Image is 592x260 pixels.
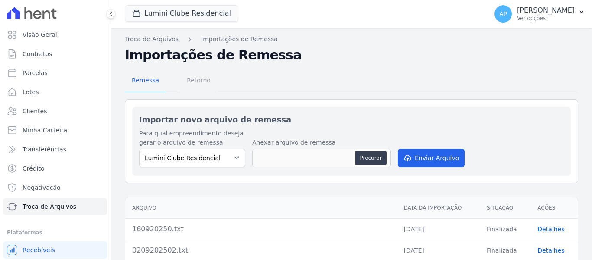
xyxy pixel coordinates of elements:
[3,122,107,139] a: Minha Carteira
[3,26,107,43] a: Visão Geral
[3,160,107,177] a: Crédito
[23,107,47,115] span: Clientes
[398,149,465,167] button: Enviar Arquivo
[125,70,166,92] a: Remessa
[132,224,390,234] div: 160920250.txt
[3,141,107,158] a: Transferências
[23,49,52,58] span: Contratos
[480,218,530,240] td: Finalizada
[125,70,218,92] nav: Tab selector
[180,70,218,92] a: Retorno
[23,145,66,154] span: Transferências
[7,227,104,238] div: Plataformas
[125,197,397,219] th: Arquivo
[201,35,278,44] a: Importações de Remessa
[530,197,578,219] th: Ações
[499,11,507,17] span: AP
[3,83,107,101] a: Lotes
[125,47,578,63] h2: Importações de Remessa
[252,138,391,147] label: Anexar arquivo de remessa
[3,179,107,196] a: Negativação
[23,30,57,39] span: Visão Geral
[480,197,530,219] th: Situação
[139,129,245,147] label: Para qual empreendimento deseja gerar o arquivo de remessa
[3,45,107,63] a: Contratos
[355,151,386,165] button: Procurar
[23,246,55,254] span: Recebíveis
[23,69,48,77] span: Parcelas
[537,247,564,254] a: Detalhes
[517,6,575,15] p: [PERSON_NAME]
[397,218,480,240] td: [DATE]
[3,102,107,120] a: Clientes
[139,114,564,125] h2: Importar novo arquivo de remessa
[127,72,164,89] span: Remessa
[23,164,45,173] span: Crédito
[23,126,67,135] span: Minha Carteira
[517,15,575,22] p: Ver opções
[397,197,480,219] th: Data da Importação
[3,198,107,215] a: Troca de Arquivos
[23,88,39,96] span: Lotes
[125,35,179,44] a: Troca de Arquivos
[23,183,61,192] span: Negativação
[537,226,564,233] a: Detalhes
[23,202,76,211] span: Troca de Arquivos
[125,5,238,22] button: Lumini Clube Residencial
[125,35,578,44] nav: Breadcrumb
[182,72,216,89] span: Retorno
[3,64,107,82] a: Parcelas
[3,241,107,259] a: Recebíveis
[132,245,390,256] div: 0209202502.txt
[488,2,592,26] button: AP [PERSON_NAME] Ver opções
